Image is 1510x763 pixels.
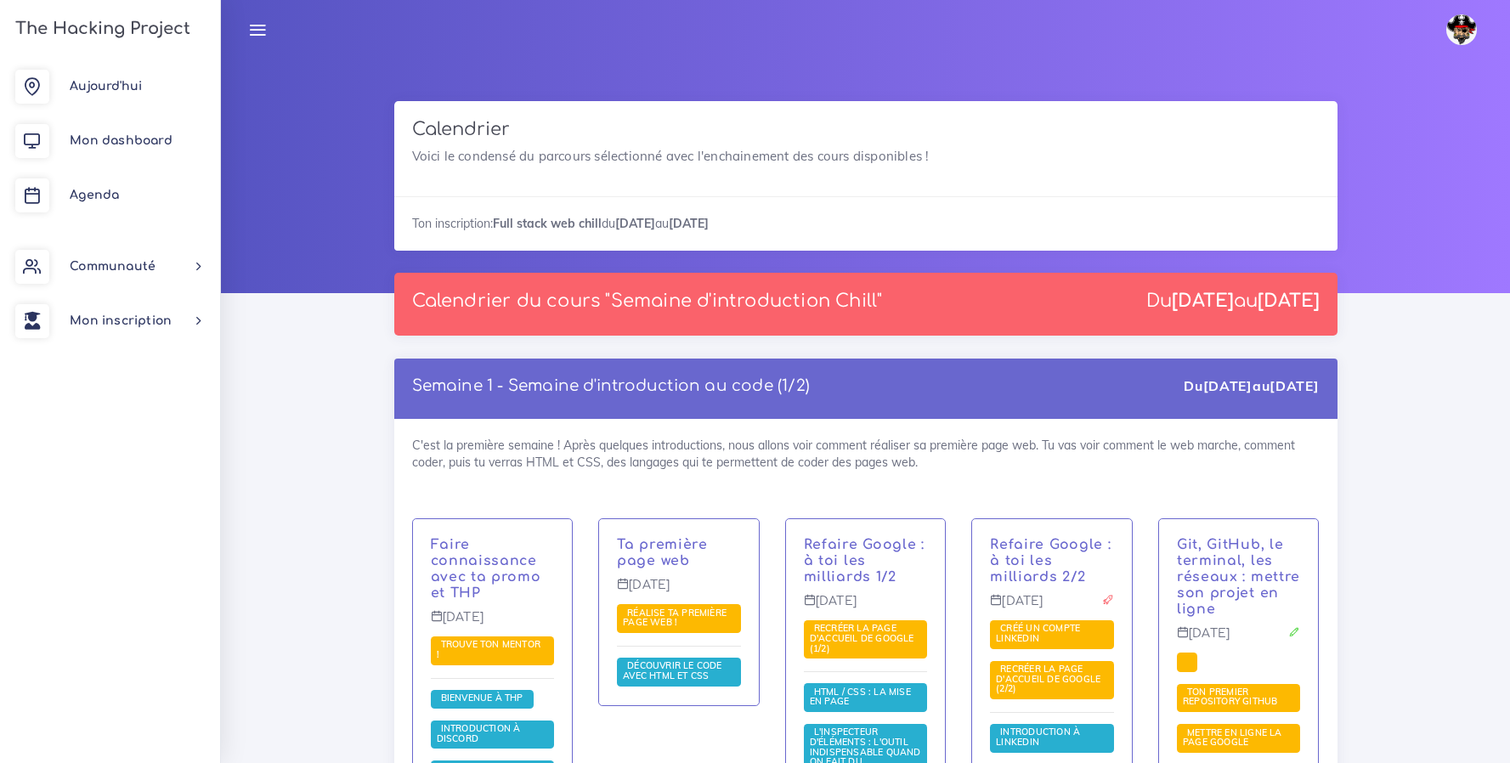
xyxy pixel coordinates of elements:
span: Ton premier repository GitHub [1183,686,1282,708]
span: Aujourd'hui [70,80,142,93]
p: C'est bien de coder, mais c'est encore mieux si toute la terre entière pouvait voir tes fantastiq... [1177,537,1301,617]
a: Introduction à LinkedIn [996,726,1080,749]
a: Créé un compte LinkedIn [996,623,1080,645]
a: Recréer la page d'accueil de Google (2/2) [996,664,1100,695]
a: Mettre en ligne la page Google [1183,726,1282,749]
a: Faire connaissance avec ta promo et THP [431,537,541,600]
p: Aujourd'hui tu vas attaquer HTML et CSS et faire ta première page web. [617,537,741,569]
a: Réalise ta première page web ! [623,607,727,629]
p: [DATE] [617,578,741,605]
span: Utilise tout ce que tu as vu jusqu'à présent pour faire profiter à la terre entière de ton super ... [1177,724,1301,753]
strong: [DATE] [1203,377,1253,394]
span: L'intitulé du projet est simple, mais le projet sera plus dur qu'il n'y parait. [804,620,928,658]
a: Refaire Google : à toi les milliards 1/2 [804,537,925,585]
span: Maintenant que tu sais faire des pages basiques, nous allons te montrer comment faire de la mise ... [804,683,928,712]
strong: [DATE] [1172,291,1234,311]
p: [DATE] [1177,626,1301,653]
span: Communauté [70,260,156,273]
a: Introduction à Discord [437,723,521,745]
span: Agenda [70,189,119,201]
p: C'est l'heure de rendre ton premier véritable projet ! Demain est un jour de correction [990,537,1114,585]
i: Projet à rendre ce jour-là [1102,594,1114,606]
strong: Full stack web chill [493,216,602,231]
a: Découvrir le code avec HTML et CSS [623,660,722,682]
p: C'est le premier jour ! Après quelques introductions, nous verront comment réaliser ta première p... [431,537,555,601]
a: Recréer la page d'accueil de Google (1/2) [810,623,914,654]
span: Mon inscription [70,314,172,327]
strong: [DATE] [615,216,655,231]
strong: [DATE] [1258,291,1320,311]
span: Bienvenue à THP [437,692,528,704]
span: Mon dashboard [70,134,172,147]
p: [DATE] [990,594,1114,621]
p: [DATE] [431,610,555,637]
span: Pour cette session, nous allons utiliser Discord, un puissant outil de gestion de communauté. Nou... [431,721,555,749]
span: Nous allons te demander de trouver la personne qui va t'aider à faire la formation dans les meill... [431,636,555,665]
div: Du au [1184,376,1319,396]
strong: [DATE] [669,216,709,231]
span: L'intitulé du projet est simple, mais le projet sera plus dur qu'il n'y parait. [990,661,1114,699]
div: Ton inscription: du au [394,196,1338,250]
span: HTML et CSS permettent de réaliser une page web. Nous allons te montrer les bases qui te permettr... [617,658,741,687]
a: Trouve ton mentor ! [437,639,541,661]
span: Recréer la page d'accueil de Google (2/2) [996,663,1100,694]
span: Recréer la page d'accueil de Google (1/2) [810,622,914,653]
a: Refaire Google : à toi les milliards 2/2 [990,537,1111,585]
span: Introduction à Discord [437,722,521,744]
a: Git, GitHub, le terminal, les réseaux : mettre son projet en ligne [1177,537,1300,616]
p: Voici le condensé du parcours sélectionné avec l'enchainement des cours disponibles ! [412,146,1320,167]
a: Ton premier repository GitHub [1183,687,1282,709]
a: Ta première page web [617,537,708,568]
span: Introduction à LinkedIn [996,726,1080,748]
div: Du au [1146,291,1320,312]
strong: [DATE] [1270,377,1319,394]
h3: The Hacking Project [10,20,190,38]
span: HTML / CSS : la mise en page [810,686,911,708]
span: Pour ce projet, nous allons te proposer d'utiliser ton terminal afin de faire marcher Git et GitH... [1177,684,1301,713]
p: [DATE] [804,594,928,621]
span: Trouve ton mentor ! [437,638,541,660]
img: avatar [1446,14,1477,45]
span: Dans ce projet, nous te demanderons de coder ta première page web. Ce sera l'occasion d'appliquer... [617,604,741,633]
span: Créé un compte LinkedIn [996,622,1080,644]
i: Corrections cette journée là [1288,626,1300,638]
a: Semaine 1 - Semaine d'introduction au code (1/2) [412,377,811,394]
span: Dans ce projet, tu vas mettre en place un compte LinkedIn et le préparer pour ta future vie. [990,620,1114,649]
p: Calendrier du cours "Semaine d'introduction Chill" [412,291,883,312]
span: Cette ressource te donnera les bases pour comprendre LinkedIn, un puissant outil professionnel. [990,724,1114,753]
span: Salut à toi et bienvenue à The Hacking Project. Que tu sois avec nous pour 3 semaines, 12 semaine... [431,690,534,709]
a: Bienvenue à THP [437,692,528,704]
p: C'est l'heure de ton premier véritable projet ! Tu vas recréer la très célèbre page d'accueil de ... [804,537,928,585]
span: Découvrir le code avec HTML et CSS [623,659,722,681]
a: HTML / CSS : la mise en page [810,687,911,709]
h3: Calendrier [412,119,1320,140]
